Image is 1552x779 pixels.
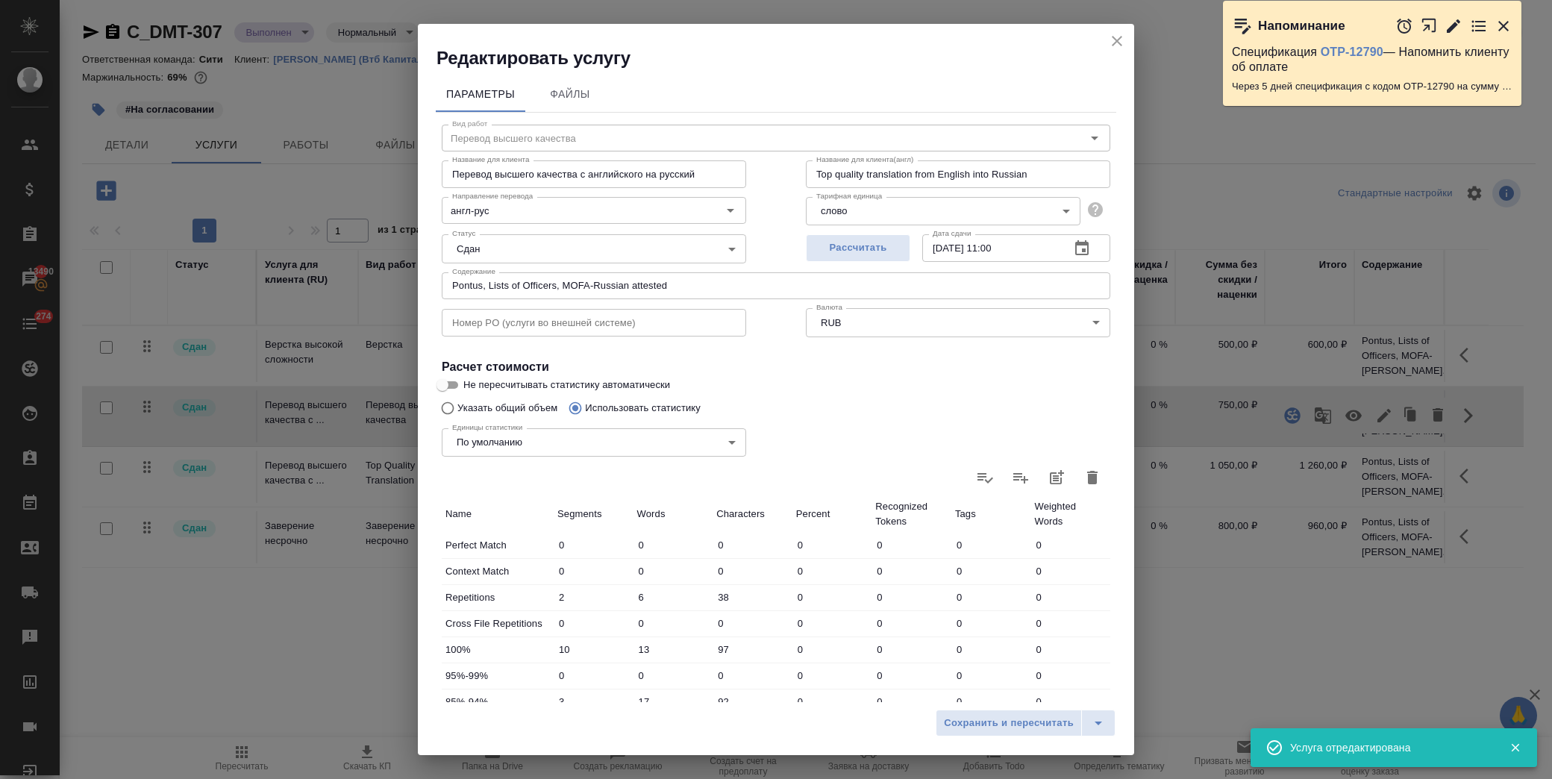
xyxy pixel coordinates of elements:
input: ✎ Введи что-нибудь [633,613,713,634]
a: OTP-12790 [1321,46,1383,58]
input: ✎ Введи что-нибудь [951,534,1031,556]
input: ✎ Введи что-нибудь [554,613,633,634]
input: ✎ Введи что-нибудь [872,665,951,686]
button: RUB [816,316,845,329]
p: Cross File Repetitions [445,616,550,631]
p: Segments [557,507,630,522]
p: Weighted Words [1034,499,1107,529]
p: Через 5 дней спецификация с кодом OTP-12790 на сумму 359496 RUB будет просрочена [1232,79,1512,94]
input: ✎ Введи что-нибудь [1030,586,1110,608]
input: ✎ Введи что-нибудь [633,639,713,660]
label: Обновить статистику [967,460,1003,495]
p: Напоминание [1258,19,1345,34]
input: ✎ Введи что-нибудь [713,560,792,582]
input: ✎ Введи что-нибудь [713,691,792,713]
input: ✎ Введи что-нибудь [1030,691,1110,713]
input: ✎ Введи что-нибудь [792,639,872,660]
div: RUB [806,308,1110,337]
p: Context Match [445,564,550,579]
button: Сохранить и пересчитать [936,710,1082,736]
input: ✎ Введи что-нибудь [1030,534,1110,556]
div: По умолчанию [442,428,746,457]
p: Recognized Tokens [875,499,948,529]
input: ✎ Введи что-нибудь [713,665,792,686]
input: ✎ Введи что-нибудь [633,691,713,713]
div: Услуга отредактирована [1290,740,1487,755]
input: ✎ Введи что-нибудь [554,639,633,660]
input: ✎ Введи что-нибудь [792,665,872,686]
p: Words [637,507,710,522]
input: ✎ Введи что-нибудь [792,613,872,634]
input: ✎ Введи что-нибудь [792,534,872,556]
button: По умолчанию [452,436,527,448]
span: Файлы [534,85,606,104]
button: Сдан [452,243,484,255]
div: split button [936,710,1115,736]
span: Рассчитать [814,240,902,257]
input: ✎ Введи что-нибудь [872,586,951,608]
p: 100% [445,642,550,657]
button: Отложить [1395,17,1413,35]
button: Перейти в todo [1470,17,1488,35]
input: ✎ Введи что-нибудь [872,691,951,713]
p: Tags [955,507,1027,522]
button: Удалить статистику [1074,460,1110,495]
input: ✎ Введи что-нибудь [792,560,872,582]
input: ✎ Введи что-нибудь [554,586,633,608]
span: Параметры [445,85,516,104]
input: ✎ Введи что-нибудь [792,586,872,608]
input: ✎ Введи что-нибудь [713,639,792,660]
input: ✎ Введи что-нибудь [872,534,951,556]
input: ✎ Введи что-нибудь [872,639,951,660]
button: Open [720,200,741,221]
button: Закрыть [1495,17,1512,35]
div: слово [806,197,1080,225]
input: ✎ Введи что-нибудь [633,560,713,582]
p: 85%-94% [445,695,550,710]
input: ✎ Введи что-нибудь [951,639,1031,660]
input: ✎ Введи что-нибудь [1030,560,1110,582]
input: ✎ Введи что-нибудь [713,586,792,608]
p: Repetitions [445,590,550,605]
input: ✎ Введи что-нибудь [633,665,713,686]
input: ✎ Введи что-нибудь [554,665,633,686]
button: Добавить статистику в работы [1039,460,1074,495]
p: 95%-99% [445,669,550,683]
h2: Редактировать услугу [436,46,1134,70]
p: Percent [796,507,869,522]
button: Открыть в новой вкладке [1421,10,1438,42]
p: Спецификация — Напомнить клиенту об оплате [1232,45,1512,75]
p: Characters [716,507,789,522]
div: Сдан [442,234,746,263]
input: ✎ Введи что-нибудь [1030,613,1110,634]
button: Редактировать [1445,17,1462,35]
input: ✎ Введи что-нибудь [872,560,951,582]
h4: Расчет стоимости [442,358,1110,376]
span: Сохранить и пересчитать [944,715,1074,732]
button: Закрыть [1500,741,1530,754]
input: ✎ Введи что-нибудь [633,534,713,556]
input: ✎ Введи что-нибудь [1030,665,1110,686]
input: ✎ Введи что-нибудь [951,665,1031,686]
p: Name [445,507,550,522]
input: ✎ Введи что-нибудь [633,586,713,608]
input: ✎ Введи что-нибудь [554,534,633,556]
input: ✎ Введи что-нибудь [713,613,792,634]
input: ✎ Введи что-нибудь [792,691,872,713]
button: слово [816,204,851,217]
input: ✎ Введи что-нибудь [951,613,1031,634]
input: ✎ Введи что-нибудь [554,560,633,582]
input: ✎ Введи что-нибудь [951,586,1031,608]
input: ✎ Введи что-нибудь [951,691,1031,713]
input: ✎ Введи что-нибудь [872,613,951,634]
label: Слить статистику [1003,460,1039,495]
p: Perfect Match [445,538,550,553]
button: close [1106,30,1128,52]
input: ✎ Введи что-нибудь [713,534,792,556]
input: ✎ Введи что-нибудь [554,691,633,713]
span: Не пересчитывать статистику автоматически [463,378,670,392]
input: ✎ Введи что-нибудь [1030,639,1110,660]
button: Рассчитать [806,234,910,262]
input: ✎ Введи что-нибудь [951,560,1031,582]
